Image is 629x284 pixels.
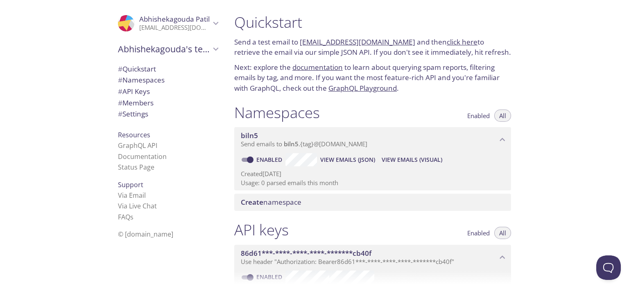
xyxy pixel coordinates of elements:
[317,153,378,166] button: View Emails (JSON)
[118,109,122,119] span: #
[118,98,154,107] span: Members
[292,63,343,72] a: documentation
[111,86,224,97] div: API Keys
[241,179,505,187] p: Usage: 0 parsed emails this month
[118,98,122,107] span: #
[111,108,224,120] div: Team Settings
[234,62,511,94] p: Next: explore the to learn about querying spam reports, filtering emails by tag, and more. If you...
[111,10,224,37] div: Abhishekagouda Patil
[118,163,154,172] a: Status Page
[234,37,511,58] p: Send a test email to and then to retrieve the email via our simple JSON API. If you don't see it ...
[378,153,446,166] button: View Emails (Visual)
[118,75,165,85] span: Namespaces
[300,37,415,47] a: [EMAIL_ADDRESS][DOMAIN_NAME]
[118,201,157,210] a: Via Live Chat
[382,155,442,165] span: View Emails (Visual)
[494,110,511,122] button: All
[241,170,505,178] p: Created [DATE]
[462,227,495,239] button: Enabled
[241,140,367,148] span: Send emails to . {tag} @[DOMAIN_NAME]
[118,109,148,119] span: Settings
[118,212,133,221] a: FAQ
[234,221,289,239] h1: API keys
[118,75,122,85] span: #
[130,212,133,221] span: s
[111,38,224,60] div: Abhishekagouda's team
[596,255,621,280] iframe: Help Scout Beacon - Open
[234,127,511,152] div: biln5 namespace
[284,140,299,148] span: biln5
[234,194,511,211] div: Create namespace
[139,14,210,24] span: Abhishekagouda Patil
[111,74,224,86] div: Namespaces
[118,191,146,200] a: Via Email
[241,131,258,140] span: biln5
[241,197,301,207] span: namespace
[494,227,511,239] button: All
[118,64,122,74] span: #
[320,155,375,165] span: View Emails (JSON)
[139,24,210,32] p: [EMAIL_ADDRESS][DOMAIN_NAME]
[255,156,285,163] a: Enabled
[234,13,511,31] h1: Quickstart
[234,103,320,122] h1: Namespaces
[328,83,397,93] a: GraphQL Playground
[118,130,150,139] span: Resources
[118,87,122,96] span: #
[447,37,477,47] a: click here
[118,180,143,189] span: Support
[241,197,263,207] span: Create
[111,63,224,75] div: Quickstart
[118,64,156,74] span: Quickstart
[462,110,495,122] button: Enabled
[118,230,173,239] span: © [DOMAIN_NAME]
[118,141,157,150] a: GraphQL API
[111,97,224,109] div: Members
[118,152,167,161] a: Documentation
[118,87,150,96] span: API Keys
[118,43,210,55] span: Abhishekagouda's team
